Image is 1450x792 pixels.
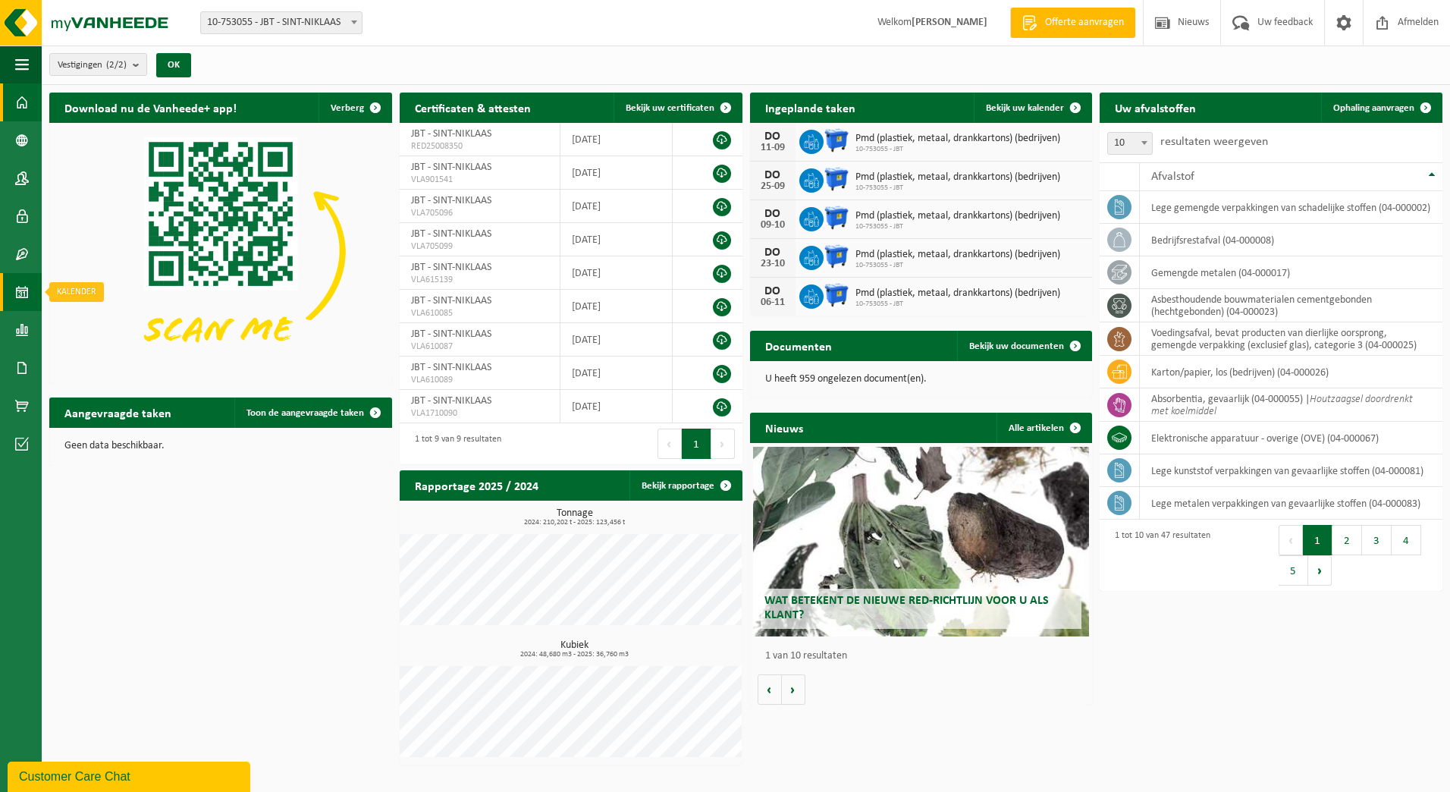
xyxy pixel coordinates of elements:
img: WB-1100-HPE-BE-01 [824,244,849,269]
td: gemengde metalen (04-000017) [1140,256,1442,289]
span: 10-753055 - JBT [855,300,1060,309]
p: 1 van 10 resultaten [765,651,1085,662]
button: 3 [1362,525,1392,555]
td: voedingsafval, bevat producten van dierlijke oorsprong, gemengde verpakking (exclusief glas), cat... [1140,322,1442,356]
td: [DATE] [560,357,673,390]
h2: Documenten [750,331,847,360]
span: Vestigingen [58,54,127,77]
div: 09-10 [758,220,788,231]
button: Vestigingen(2/2) [49,53,147,76]
a: Bekijk uw documenten [957,331,1091,361]
span: Bekijk uw kalender [986,103,1064,113]
div: 1 tot 10 van 47 resultaten [1107,523,1210,587]
h2: Uw afvalstoffen [1100,93,1211,122]
button: Verberg [319,93,391,123]
button: 1 [682,429,711,459]
a: Alle artikelen [996,413,1091,443]
td: absorbentia, gevaarlijk (04-000055) | [1140,388,1442,422]
div: DO [758,130,788,143]
strong: [PERSON_NAME] [912,17,987,28]
span: 10 [1107,132,1153,155]
div: 25-09 [758,181,788,192]
td: lege gemengde verpakkingen van schadelijke stoffen (04-000002) [1140,191,1442,224]
img: Download de VHEPlus App [49,123,392,380]
div: 06-11 [758,297,788,308]
span: VLA1710090 [411,407,548,420]
span: 10-753055 - JBT [855,261,1060,270]
td: [DATE] [560,223,673,256]
iframe: chat widget [8,759,253,792]
h2: Ingeplande taken [750,93,871,122]
span: VLA901541 [411,174,548,186]
button: 5 [1279,555,1308,586]
div: DO [758,208,788,220]
span: Bekijk uw certificaten [626,103,714,113]
span: Afvalstof [1151,171,1194,183]
span: Ophaling aanvragen [1333,103,1414,113]
h3: Kubiek [407,640,742,658]
button: 2 [1332,525,1362,555]
a: Bekijk rapportage [629,470,741,501]
span: Verberg [331,103,364,113]
div: DO [758,169,788,181]
td: lege kunststof verpakkingen van gevaarlijke stoffen (04-000081) [1140,454,1442,487]
p: Geen data beschikbaar. [64,441,377,451]
td: [DATE] [560,123,673,156]
td: karton/papier, los (bedrijven) (04-000026) [1140,356,1442,388]
div: 1 tot 9 van 9 resultaten [407,427,501,460]
p: U heeft 959 ongelezen document(en). [765,374,1078,385]
td: asbesthoudende bouwmaterialen cementgebonden (hechtgebonden) (04-000023) [1140,289,1442,322]
span: Bekijk uw documenten [969,341,1064,351]
span: VLA610089 [411,374,548,386]
img: WB-1100-HPE-BE-01 [824,166,849,192]
button: 4 [1392,525,1421,555]
h2: Download nu de Vanheede+ app! [49,93,252,122]
span: Offerte aanvragen [1041,15,1128,30]
span: JBT - SINT-NIKLAAS [411,295,491,306]
td: [DATE] [560,390,673,423]
span: 10-753055 - JBT [855,222,1060,231]
span: Pmd (plastiek, metaal, drankkartons) (bedrijven) [855,249,1060,261]
img: WB-1100-HPE-BE-01 [824,205,849,231]
span: Pmd (plastiek, metaal, drankkartons) (bedrijven) [855,171,1060,184]
span: 10-753055 - JBT - SINT-NIKLAAS [200,11,362,34]
span: JBT - SINT-NIKLAAS [411,195,491,206]
button: Next [711,429,735,459]
img: WB-1100-HPE-BE-01 [824,127,849,153]
button: Next [1308,555,1332,586]
span: RED25008350 [411,140,548,152]
td: [DATE] [560,156,673,190]
button: Previous [1279,525,1303,555]
h2: Certificaten & attesten [400,93,546,122]
span: JBT - SINT-NIKLAAS [411,262,491,273]
span: JBT - SINT-NIKLAAS [411,162,491,173]
span: JBT - SINT-NIKLAAS [411,362,491,373]
img: WB-1100-HPE-BE-01 [824,282,849,308]
span: VLA610087 [411,341,548,353]
td: [DATE] [560,256,673,290]
a: Toon de aangevraagde taken [234,398,391,428]
span: 10-753055 - JBT [855,184,1060,193]
button: Previous [658,429,682,459]
button: 1 [1303,525,1332,555]
h3: Tonnage [407,508,742,526]
div: DO [758,247,788,259]
a: Wat betekent de nieuwe RED-richtlijn voor u als klant? [753,447,1089,636]
span: Pmd (plastiek, metaal, drankkartons) (bedrijven) [855,210,1060,222]
span: 2024: 48,680 m3 - 2025: 36,760 m3 [407,651,742,658]
span: Pmd (plastiek, metaal, drankkartons) (bedrijven) [855,288,1060,300]
td: [DATE] [560,323,673,357]
a: Ophaling aanvragen [1321,93,1441,123]
span: 10 [1108,133,1152,154]
span: JBT - SINT-NIKLAAS [411,395,491,407]
span: VLA705096 [411,207,548,219]
i: Houtzaagsel doordrenkt met koelmiddel [1151,394,1413,417]
div: 11-09 [758,143,788,153]
a: Bekijk uw certificaten [614,93,741,123]
span: VLA705099 [411,240,548,253]
div: 23-10 [758,259,788,269]
button: OK [156,53,191,77]
span: 10-753055 - JBT [855,145,1060,154]
td: elektronische apparatuur - overige (OVE) (04-000067) [1140,422,1442,454]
